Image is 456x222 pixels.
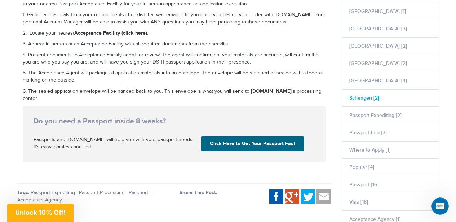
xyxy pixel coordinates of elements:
p: 4. Present documents to Acceptance Facility agent for review. The agent will confirm that your ma... [23,52,326,66]
a: Acceptance Facility (click here) [74,30,147,36]
a: Passport Expediting [2] [349,112,402,118]
a: Click Here to Get Your Passport Fast [201,136,304,151]
a: [GEOGRAPHIC_DATA] [2] [349,43,407,49]
img: Twitter [301,189,315,204]
a: Passport Expediting | [31,190,78,196]
strong: Tags: [17,190,29,196]
iframe: Intercom live chat [431,197,449,215]
a: Twitter [301,193,315,199]
a: Acceptance Agency [17,197,62,203]
a: [GEOGRAPHIC_DATA] [1] [349,8,406,14]
div: Passports and [DOMAIN_NAME] will help you with your passport needs It's easy, painless and fast. [31,136,198,151]
a: Passport Info [2] [349,130,387,136]
strong: Share This Post: [180,190,217,196]
p: 3. Appear in-person at an Acceptance Facility with all required documents from the checklist. [23,41,326,48]
a: Facebook [269,193,283,199]
img: Google+ [285,189,299,204]
a: Where to Apply [1] [349,147,390,153]
strong: Do you need a Passport inside 8 weeks? [34,117,315,126]
img: E-mail [316,189,331,204]
a: Passport | [129,190,151,196]
a: Popular [4] [349,164,374,170]
a: Schengen [2] [349,95,379,101]
p: 6. The sealed application envelope will be handed back to you. This envelope is what you will sen... [23,88,326,103]
span: Unlock 10% Off! [15,209,66,216]
p: 1. Gather all materials from your requirements checklist that was emailed to you once you placed ... [23,12,326,26]
a: [DOMAIN_NAME] [251,88,292,94]
p: 5. The Acceptance Agent will package all application materials into an envelope. The envelope wil... [23,70,326,84]
a: [GEOGRAPHIC_DATA] [2] [349,60,407,66]
a: Visa [18] [349,199,368,205]
div: Unlock 10% Off! [7,204,74,222]
a: Google+ [285,193,299,199]
a: [GEOGRAPHIC_DATA] [4] [349,78,407,84]
a: Passport Processing | [79,190,127,196]
a: [GEOGRAPHIC_DATA] [3] [349,26,407,32]
img: Facebook [269,189,283,204]
p: 2. Locate your nearest . [23,30,326,37]
a: E-mail [316,193,331,199]
a: Passport [16] [349,182,378,188]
